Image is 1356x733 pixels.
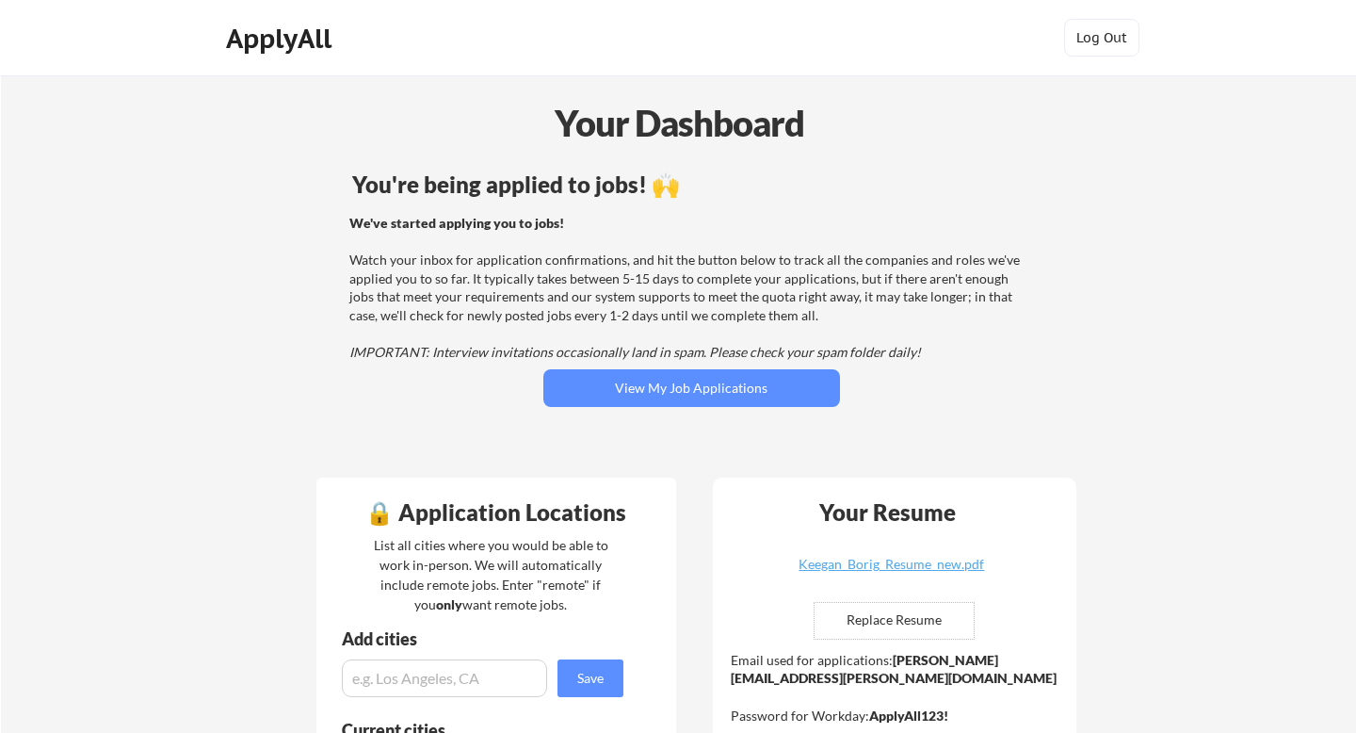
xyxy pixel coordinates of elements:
[869,708,948,724] strong: ApplyAll123!
[349,214,1028,362] div: Watch your inbox for application confirmations, and hit the button below to track all the compani...
[1064,19,1139,57] button: Log Out
[780,558,1004,571] div: Keegan_Borig_Resume_new.pdf
[321,501,671,524] div: 🔒 Application Locations
[436,596,462,612] strong: only
[780,558,1004,587] a: Keegan_Borig_Resume_new.pdf
[362,535,621,614] div: List all cities where you would be able to work in-person. We will automatically include remote j...
[352,173,1031,196] div: You're being applied to jobs! 🙌
[349,215,564,231] strong: We've started applying you to jobs!
[2,96,1356,150] div: Your Dashboard
[349,344,921,360] em: IMPORTANT: Interview invitations occasionally land in spam. Please check your spam folder daily!
[342,660,547,697] input: e.g. Los Angeles, CA
[543,369,840,407] button: View My Job Applications
[795,501,981,524] div: Your Resume
[226,23,337,55] div: ApplyAll
[557,660,623,697] button: Save
[731,652,1057,687] strong: [PERSON_NAME][EMAIL_ADDRESS][PERSON_NAME][DOMAIN_NAME]
[342,630,628,647] div: Add cities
